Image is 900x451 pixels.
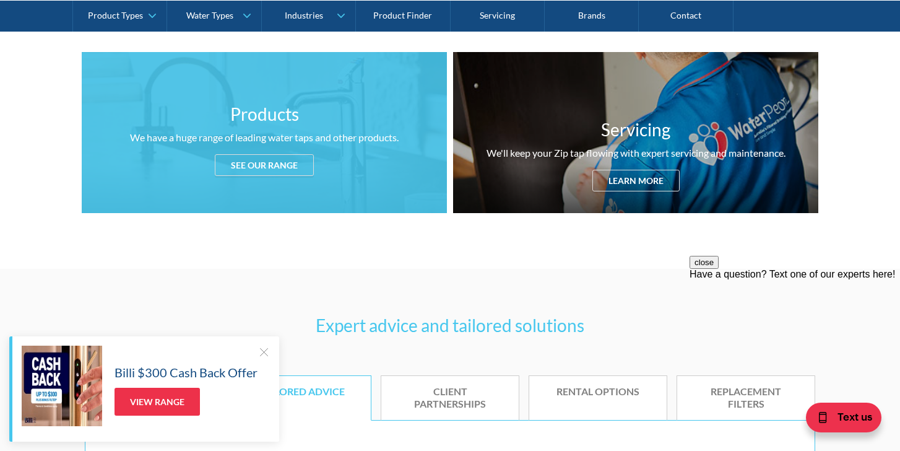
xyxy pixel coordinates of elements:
div: We'll keep your Zip tap flowing with expert servicing and maintenance. [487,146,785,160]
a: View Range [115,388,200,416]
div: Tailored advice [252,385,352,398]
h3: Expert advice and tailored solutions [85,312,815,338]
div: Product Types [88,10,143,20]
div: Industries [285,10,323,20]
h5: Billi $300 Cash Back Offer [115,363,257,382]
iframe: podium webchat widget prompt [690,256,900,405]
a: ProductsWe have a huge range of leading water taps and other products.See our range [82,52,447,213]
a: ServicingWe'll keep your Zip tap flowing with expert servicing and maintenance.Learn more [453,52,818,213]
img: Billi $300 Cash Back Offer [22,346,102,426]
div: See our range [215,154,314,176]
div: Client partnerships [400,385,500,411]
div: We have a huge range of leading water taps and other products. [130,130,399,145]
div: Learn more [592,170,680,191]
h3: Servicing [601,116,670,142]
div: Water Types [186,10,233,20]
h3: Products [230,101,299,127]
iframe: podium webchat widget bubble [801,389,900,451]
div: Rental options [548,385,648,398]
